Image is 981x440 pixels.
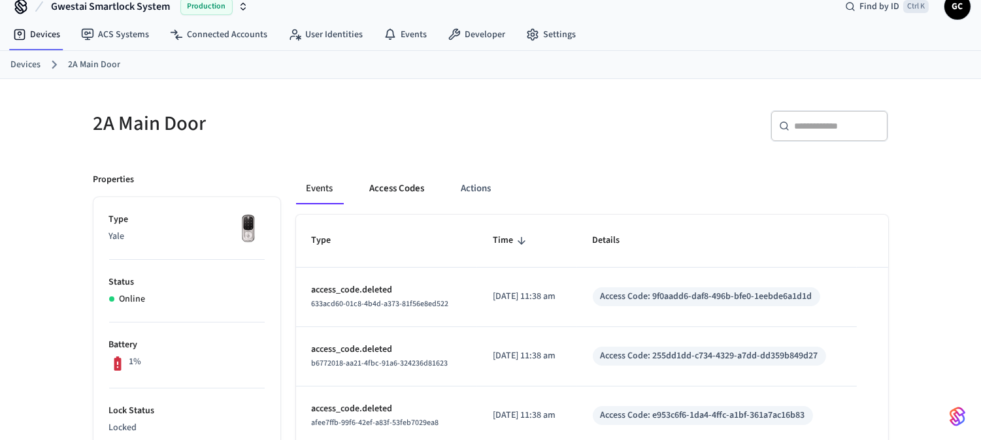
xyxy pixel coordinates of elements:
[593,230,637,251] span: Details
[437,23,516,46] a: Developer
[312,358,448,369] span: b6772018-aa21-4fbc-91a6-324236d81623
[312,298,449,309] span: 633acd60-01c8-4b4d-a373-81f56e8ed522
[109,275,265,289] p: Status
[312,230,348,251] span: Type
[451,173,502,204] button: Actions
[493,349,561,363] p: [DATE] 11:38 am
[373,23,437,46] a: Events
[601,409,805,422] div: Access Code: e953c6f6-1da4-4ffc-a1bf-361a7ac16b83
[232,213,265,245] img: Yale Assure Touchscreen Wifi Smart Lock, Satin Nickel, Front
[296,173,344,204] button: Events
[312,417,439,428] span: afee7ffb-99f6-42ef-a83f-53feb7029ea8
[109,338,265,352] p: Battery
[493,230,530,251] span: Time
[109,404,265,418] p: Lock Status
[129,355,141,369] p: 1%
[601,349,818,363] div: Access Code: 255dd1dd-c734-4329-a7dd-dd359b849d27
[71,23,159,46] a: ACS Systems
[516,23,586,46] a: Settings
[10,58,41,72] a: Devices
[312,283,462,297] p: access_code.deleted
[109,421,265,435] p: Locked
[493,409,561,422] p: [DATE] 11:38 am
[601,290,812,304] div: Access Code: 9f0aadd6-daf8-496b-bfe0-1eebde6a1d1d
[68,58,120,72] a: 2A Main Door
[278,23,373,46] a: User Identities
[93,110,483,137] h5: 2A Main Door
[109,213,265,227] p: Type
[296,173,888,204] div: ant example
[493,290,561,304] p: [DATE] 11:38 am
[359,173,435,204] button: Access Codes
[312,343,462,356] p: access_code.deleted
[950,406,965,427] img: SeamLogoGradient.69752ec5.svg
[109,230,265,244] p: Yale
[120,292,146,306] p: Online
[93,173,135,187] p: Properties
[312,402,462,416] p: access_code.deleted
[3,23,71,46] a: Devices
[159,23,278,46] a: Connected Accounts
